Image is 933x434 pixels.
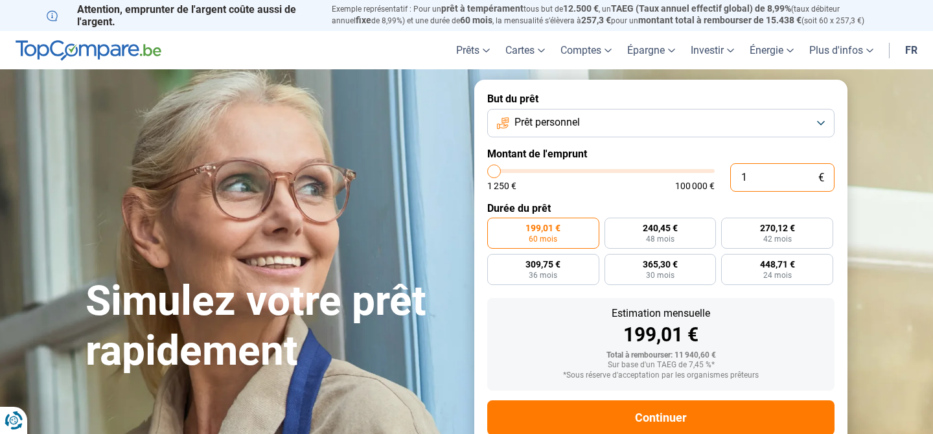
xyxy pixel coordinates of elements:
span: 309,75 € [525,260,560,269]
span: 240,45 € [643,223,678,233]
a: Cartes [498,31,553,69]
span: 100 000 € [675,181,715,190]
a: Énergie [742,31,801,69]
span: 257,3 € [581,15,611,25]
span: 48 mois [646,235,674,243]
img: TopCompare [16,40,161,61]
h1: Simulez votre prêt rapidement [86,277,459,376]
span: 30 mois [646,271,674,279]
span: 24 mois [763,271,792,279]
span: 365,30 € [643,260,678,269]
span: 60 mois [529,235,557,243]
label: Montant de l'emprunt [487,148,835,160]
a: Épargne [619,31,683,69]
div: Total à rembourser: 11 940,60 € [498,351,824,360]
a: fr [897,31,925,69]
p: Exemple représentatif : Pour un tous but de , un (taux débiteur annuel de 8,99%) et une durée de ... [332,3,886,27]
a: Plus d'infos [801,31,881,69]
button: Prêt personnel [487,109,835,137]
span: 42 mois [763,235,792,243]
label: Durée du prêt [487,202,835,214]
p: Attention, emprunter de l'argent coûte aussi de l'argent. [47,3,316,28]
span: 60 mois [460,15,492,25]
span: 270,12 € [760,223,795,233]
span: 12.500 € [563,3,599,14]
div: 199,01 € [498,325,824,345]
div: Estimation mensuelle [498,308,824,319]
span: 448,71 € [760,260,795,269]
span: 1 250 € [487,181,516,190]
a: Investir [683,31,742,69]
span: Prêt personnel [514,115,580,130]
div: *Sous réserve d'acceptation par les organismes prêteurs [498,371,824,380]
span: TAEG (Taux annuel effectif global) de 8,99% [611,3,791,14]
span: fixe [356,15,371,25]
span: montant total à rembourser de 15.438 € [638,15,801,25]
a: Prêts [448,31,498,69]
span: 199,01 € [525,223,560,233]
a: Comptes [553,31,619,69]
span: prêt à tempérament [441,3,524,14]
div: Sur base d'un TAEG de 7,45 %* [498,361,824,370]
span: € [818,172,824,183]
label: But du prêt [487,93,835,105]
span: 36 mois [529,271,557,279]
